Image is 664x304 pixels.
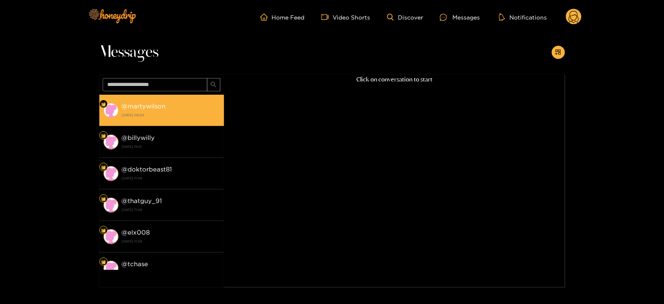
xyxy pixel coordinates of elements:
p: Click on conversation to start [224,75,565,84]
img: Fan Level [101,133,106,138]
strong: [DATE] 11:06 [122,269,220,277]
strong: [DATE] 11:06 [122,206,220,213]
img: conversation [104,103,118,118]
a: Video Shorts [321,13,370,21]
img: conversation [104,166,118,181]
img: Fan Level [101,102,106,107]
span: search [210,81,217,88]
strong: @ doktorbeast81 [122,166,172,173]
img: conversation [104,261,118,276]
strong: [DATE] 19:51 [122,143,220,150]
img: conversation [104,229,118,244]
img: Fan Level [101,228,106,233]
img: conversation [104,135,118,150]
button: Notifications [496,13,549,21]
button: appstore-add [552,46,565,59]
strong: @ elx008 [122,229,150,236]
span: appstore-add [555,49,561,56]
strong: @ tchase [122,260,148,267]
span: Messages [99,42,159,62]
strong: [DATE] 06:29 [122,111,220,119]
div: Messages [440,12,480,22]
a: Home Feed [260,13,305,21]
img: Fan Level [101,196,106,201]
strong: [DATE] 11:06 [122,174,220,182]
span: video-camera [321,13,333,21]
img: conversation [104,198,118,213]
img: Fan Level [101,260,106,265]
img: Fan Level [101,165,106,170]
strong: @ billywilly [122,134,155,141]
span: home [260,13,272,21]
a: Discover [387,14,423,21]
strong: @ martywilson [122,103,166,110]
strong: [DATE] 11:06 [122,238,220,245]
button: search [207,78,220,91]
strong: @ thatguy_91 [122,197,162,204]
